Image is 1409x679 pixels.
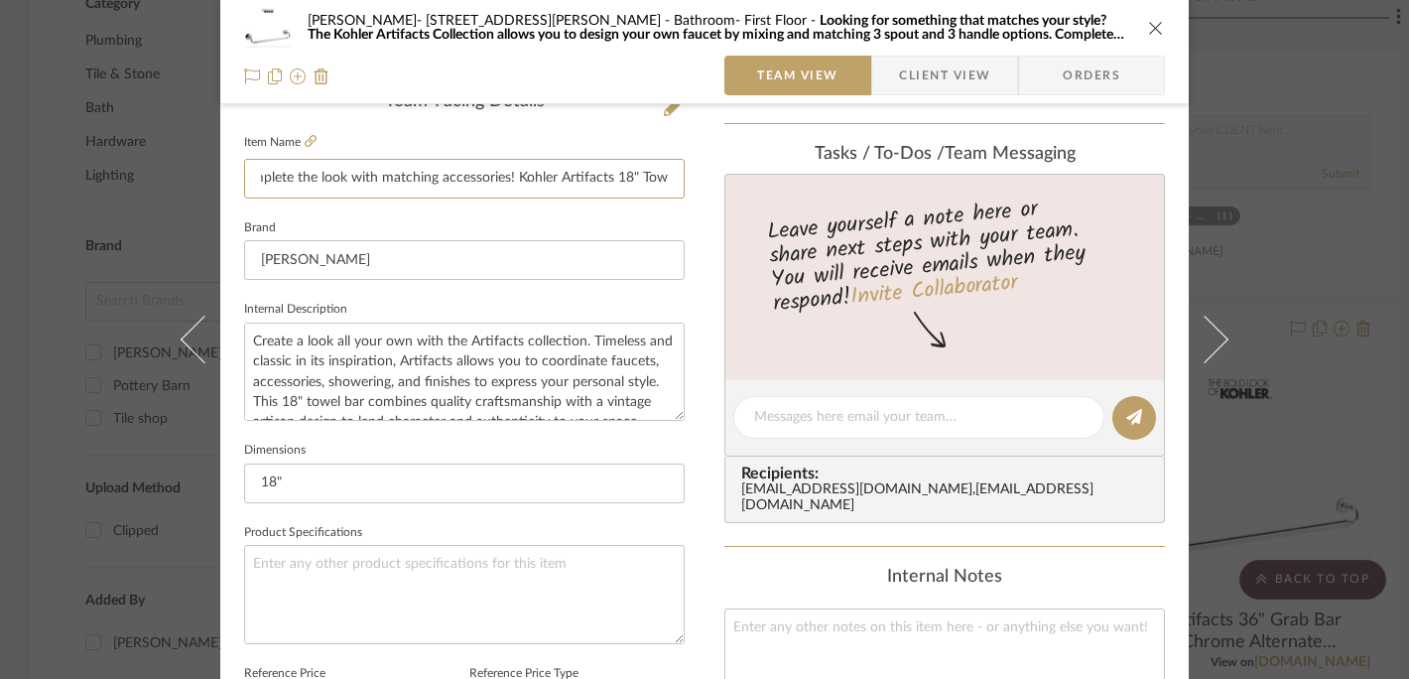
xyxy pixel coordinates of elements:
label: Internal Description [244,305,347,315]
label: Dimensions [244,446,306,456]
div: [EMAIL_ADDRESS][DOMAIN_NAME] , [EMAIL_ADDRESS][DOMAIN_NAME] [741,482,1156,514]
span: [PERSON_NAME]- [STREET_ADDRESS][PERSON_NAME] [308,14,674,28]
span: Team View [757,56,838,95]
div: Internal Notes [724,567,1165,589]
span: Client View [899,56,990,95]
label: Item Name [244,134,317,151]
label: Reference Price Type [469,669,578,679]
div: Leave yourself a note here or share next steps with your team. You will receive emails when they ... [722,188,1168,321]
img: Remove from project [314,68,329,84]
input: Enter Brand [244,240,685,280]
div: team Messaging [724,144,1165,166]
span: Bathroom- First Floor [674,14,820,28]
img: be339121-96a1-451d-b111-1f8d8e10ff9f_48x40.jpg [244,8,292,48]
label: Reference Price [244,669,325,679]
label: Product Specifications [244,528,362,538]
button: close [1147,19,1165,37]
span: Tasks / To-Dos / [815,145,945,163]
input: Enter the dimensions of this item [244,464,685,503]
input: Enter Item Name [244,159,685,199]
label: Brand [244,223,276,233]
span: Orders [1041,56,1142,95]
span: Recipients: [741,465,1156,482]
a: Invite Collaborator [849,266,1019,316]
